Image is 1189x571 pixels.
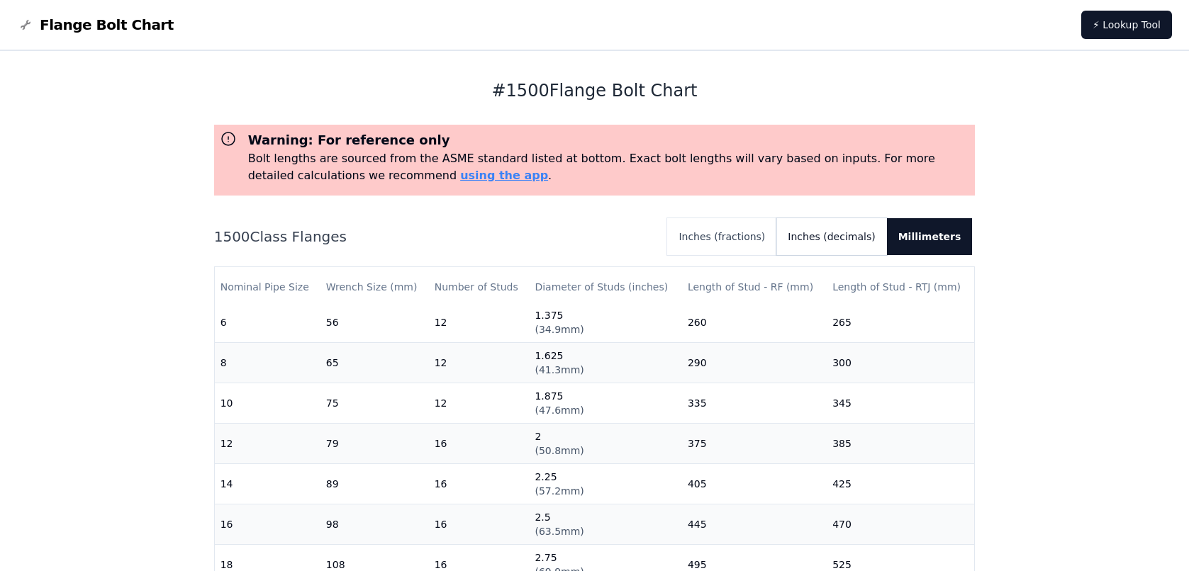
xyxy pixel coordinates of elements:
[429,423,530,463] td: 16
[535,526,584,537] span: ( 63.5mm )
[248,150,970,184] p: Bolt lengths are sourced from the ASME standard listed at bottom. Exact bolt lengths will vary ba...
[682,267,827,307] th: Length of Stud - RF (mm)
[320,342,429,383] td: 65
[682,504,827,544] td: 445
[320,267,429,307] th: Wrench Size (mm)
[529,383,681,423] td: 1.875
[827,504,974,544] td: 470
[17,16,34,33] img: Flange Bolt Chart Logo
[776,218,886,255] button: Inches (decimals)
[535,445,584,456] span: ( 50.8mm )
[535,485,584,497] span: ( 57.2mm )
[429,302,530,342] td: 12
[827,302,974,342] td: 265
[214,79,976,102] h1: # 1500 Flange Bolt Chart
[529,504,681,544] td: 2.5
[215,504,320,544] td: 16
[529,463,681,504] td: 2.25
[529,267,681,307] th: Diameter of Studs (inches)
[320,463,429,504] td: 89
[667,218,776,255] button: Inches (fractions)
[529,342,681,383] td: 1.625
[827,463,974,504] td: 425
[460,169,548,182] a: using the app
[429,463,530,504] td: 16
[215,463,320,504] td: 14
[214,227,657,247] h2: 1500 Class Flanges
[215,267,320,307] th: Nominal Pipe Size
[827,423,974,463] td: 385
[320,302,429,342] td: 56
[529,302,681,342] td: 1.375
[215,423,320,463] td: 12
[682,463,827,504] td: 405
[887,218,973,255] button: Millimeters
[827,267,974,307] th: Length of Stud - RTJ (mm)
[248,130,970,150] h3: Warning: For reference only
[320,383,429,423] td: 75
[215,383,320,423] td: 10
[215,342,320,383] td: 8
[827,383,974,423] td: 345
[320,504,429,544] td: 98
[215,302,320,342] td: 6
[40,15,174,35] span: Flange Bolt Chart
[320,423,429,463] td: 79
[535,405,584,416] span: ( 47.6mm )
[429,504,530,544] td: 16
[529,423,681,463] td: 2
[535,324,584,335] span: ( 34.9mm )
[535,364,584,375] span: ( 41.3mm )
[17,15,174,35] a: Flange Bolt Chart LogoFlange Bolt Chart
[1081,11,1172,39] a: ⚡ Lookup Tool
[429,342,530,383] td: 12
[429,383,530,423] td: 12
[682,302,827,342] td: 260
[429,267,530,307] th: Number of Studs
[682,423,827,463] td: 375
[682,383,827,423] td: 335
[682,342,827,383] td: 290
[827,342,974,383] td: 300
